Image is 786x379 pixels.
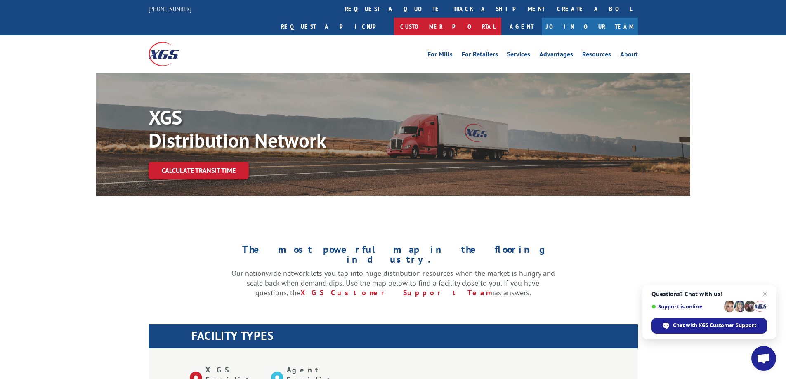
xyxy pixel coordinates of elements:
[149,106,396,152] p: XGS Distribution Network
[751,346,776,371] a: Open chat
[507,51,530,60] a: Services
[427,51,453,60] a: For Mills
[191,330,638,346] h1: FACILITY TYPES
[231,268,555,298] p: Our nationwide network lets you tap into huge distribution resources when the market is hungry an...
[394,18,501,35] a: Customer Portal
[231,245,555,268] h1: The most powerful map in the flooring industry.
[462,51,498,60] a: For Retailers
[275,18,394,35] a: Request a pickup
[539,51,573,60] a: Advantages
[651,304,721,310] span: Support is online
[300,288,490,297] a: XGS Customer Support Team
[620,51,638,60] a: About
[542,18,638,35] a: Join Our Team
[651,318,767,334] span: Chat with XGS Customer Support
[651,291,767,297] span: Questions? Chat with us!
[673,322,756,329] span: Chat with XGS Customer Support
[501,18,542,35] a: Agent
[149,162,249,179] a: Calculate transit time
[149,5,191,13] a: [PHONE_NUMBER]
[582,51,611,60] a: Resources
